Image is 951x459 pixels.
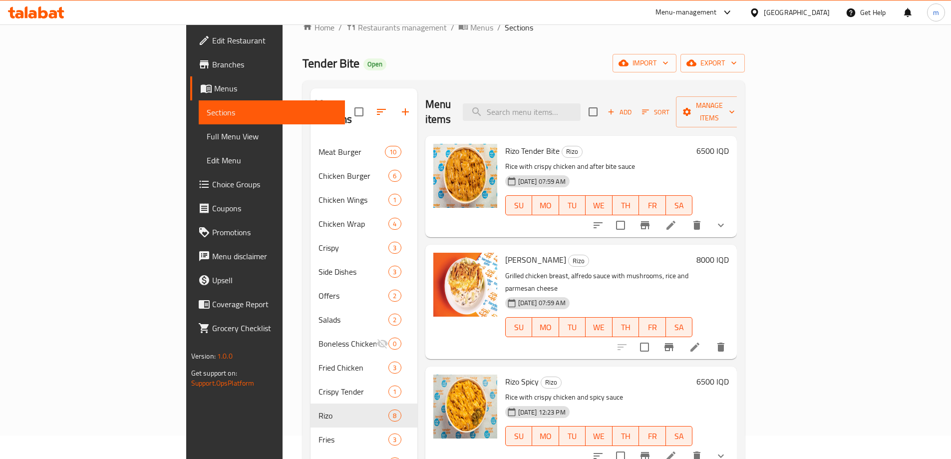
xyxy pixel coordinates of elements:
[318,242,388,254] span: Crispy
[586,213,610,237] button: sort-choices
[190,196,345,220] a: Coupons
[590,198,609,213] span: WE
[639,104,672,120] button: Sort
[363,60,386,68] span: Open
[510,198,528,213] span: SU
[634,337,655,358] span: Select to update
[505,160,693,173] p: Rice with crispy chicken and after bite sauce
[639,317,666,337] button: FR
[311,212,417,236] div: Chicken Wrap4
[670,198,689,213] span: SA
[586,317,613,337] button: WE
[639,195,666,215] button: FR
[562,146,582,157] span: Rizo
[568,255,589,267] div: Rizo
[505,426,532,446] button: SU
[318,170,388,182] div: Chicken Burger
[505,391,693,404] p: Rice with crispy chicken and spicy sauce
[470,21,493,33] span: Menus
[311,332,417,356] div: Boneless Chicken0
[311,404,417,428] div: Rizo8
[389,339,400,349] span: 0
[617,198,635,213] span: TH
[536,198,555,213] span: MO
[709,335,733,359] button: delete
[212,226,337,238] span: Promotions
[318,410,388,422] div: Rizo
[505,270,693,295] p: Grilled chicken breast, alfredo sauce with mushrooms, rice and parmesan cheese
[318,290,388,302] div: Offers
[388,266,401,278] div: items
[388,362,401,374] div: items
[670,320,689,335] span: SA
[318,314,388,326] span: Salads
[514,298,570,308] span: [DATE] 07:59 AM
[505,252,566,267] span: [PERSON_NAME]
[764,7,830,18] div: [GEOGRAPHIC_DATA]
[376,338,388,350] svg: Inactive section
[389,267,400,277] span: 3
[212,322,337,334] span: Grocery Checklist
[388,386,401,398] div: items
[199,100,345,124] a: Sections
[207,154,337,166] span: Edit Menu
[635,104,676,120] span: Sort items
[563,198,582,213] span: TU
[190,316,345,340] a: Grocery Checklist
[318,194,388,206] span: Chicken Wings
[318,434,388,446] span: Fries
[590,429,609,444] span: WE
[639,426,666,446] button: FR
[388,194,401,206] div: items
[532,317,559,337] button: MO
[388,218,401,230] div: items
[505,317,532,337] button: SU
[191,377,255,390] a: Support.OpsPlatform
[642,106,669,118] span: Sort
[311,236,417,260] div: Crispy3
[497,21,501,33] li: /
[311,260,417,284] div: Side Dishes3
[514,408,570,417] span: [DATE] 12:23 PM
[696,375,729,389] h6: 6500 IQD
[510,320,528,335] span: SU
[311,380,417,404] div: Crispy Tender1
[318,266,388,278] span: Side Dishes
[389,195,400,205] span: 1
[532,195,559,215] button: MO
[348,101,369,122] span: Select all sections
[318,386,388,398] span: Crispy Tender
[190,244,345,268] a: Menu disclaimer
[389,219,400,229] span: 4
[318,338,376,350] span: Boneless Chicken
[389,435,400,445] span: 3
[191,350,216,363] span: Version:
[536,429,555,444] span: MO
[388,170,401,182] div: items
[617,320,635,335] span: TH
[613,54,676,72] button: import
[318,146,385,158] div: Meat Burger
[389,387,400,397] span: 1
[621,57,668,69] span: import
[606,106,633,118] span: Add
[358,21,447,33] span: Restaurants management
[463,103,581,121] input: search
[199,148,345,172] a: Edit Menu
[190,172,345,196] a: Choice Groups
[563,320,582,335] span: TU
[207,106,337,118] span: Sections
[655,6,717,18] div: Menu-management
[643,198,662,213] span: FR
[617,429,635,444] span: TH
[389,315,400,325] span: 2
[559,195,586,215] button: TU
[212,58,337,70] span: Branches
[433,375,497,439] img: Rizo Spicy
[388,434,401,446] div: items
[311,308,417,332] div: Salads2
